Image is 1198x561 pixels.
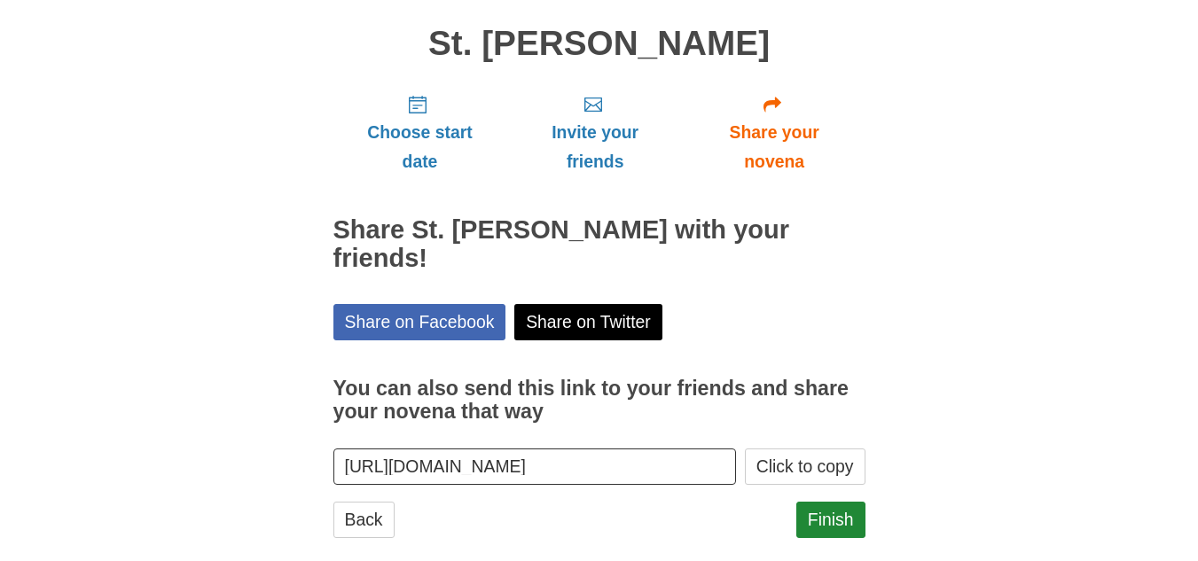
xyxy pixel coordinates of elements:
[506,80,683,185] a: Invite your friends
[333,25,865,63] h1: St. [PERSON_NAME]
[333,304,506,340] a: Share on Facebook
[333,378,865,423] h3: You can also send this link to your friends and share your novena that way
[351,118,489,176] span: Choose start date
[701,118,848,176] span: Share your novena
[796,502,865,538] a: Finish
[514,304,662,340] a: Share on Twitter
[333,502,395,538] a: Back
[524,118,665,176] span: Invite your friends
[333,80,507,185] a: Choose start date
[333,216,865,273] h2: Share St. [PERSON_NAME] with your friends!
[684,80,865,185] a: Share your novena
[745,448,865,485] button: Click to copy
